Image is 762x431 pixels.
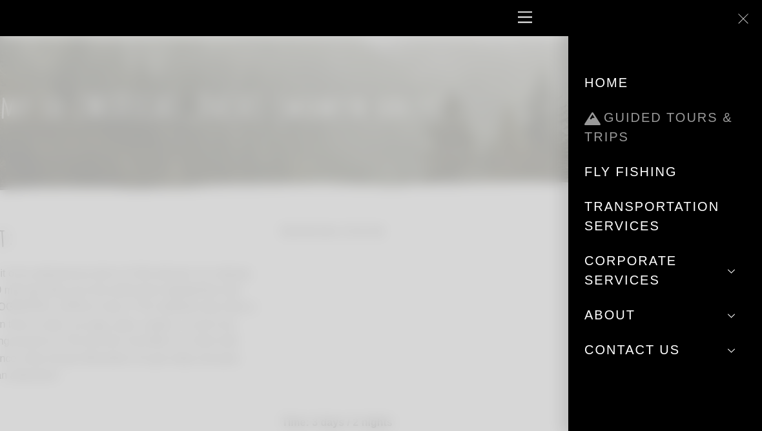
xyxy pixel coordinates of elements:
[584,332,746,367] a: Contact Us
[584,189,746,243] a: Transportation Services
[584,243,746,297] a: Corporate Services
[584,297,746,332] a: About
[584,100,746,154] a: Guided Tours & Trips
[584,154,746,189] a: Fly Fishing
[584,65,746,100] a: Home
[731,6,756,31] a: Close menu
